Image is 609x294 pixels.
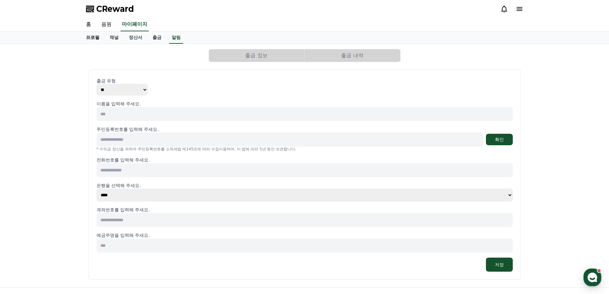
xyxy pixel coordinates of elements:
[147,32,167,44] a: 출금
[105,32,124,44] a: 채널
[305,49,400,62] button: 출금 내역
[82,202,123,218] a: 설정
[99,212,106,217] span: 설정
[121,18,149,31] a: 마이페이지
[97,126,159,132] p: 주민등록번호를 입력해 주세요.
[20,212,24,217] span: 홈
[97,207,513,213] p: 계좌번호를 입력해 주세요.
[96,4,134,14] span: CReward
[97,101,513,107] p: 이름을 입력해 주세요.
[42,202,82,218] a: 대화
[81,18,96,31] a: 홈
[169,32,183,44] a: 알림
[486,134,513,145] button: 확인
[124,32,147,44] a: 정산서
[97,182,513,189] p: 은행을 선택해 주세요.
[486,258,513,272] button: 저장
[97,232,513,238] p: 예금주명을 입력해 주세요.
[97,147,513,152] p: * 수익금 정산을 위하여 주민등록번호를 소득세법 제145조에 따라 수집이용하며, 이 법에 따라 5년 동안 보관합니다.
[2,202,42,218] a: 홈
[81,32,105,44] a: 프로필
[59,212,66,217] span: 대화
[97,157,513,163] p: 전화번호를 입력해 주세요.
[209,49,305,62] a: 출금 정보
[209,49,304,62] button: 출금 정보
[97,78,513,84] p: 출금 유형
[86,4,134,14] a: CReward
[96,18,117,31] a: 음원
